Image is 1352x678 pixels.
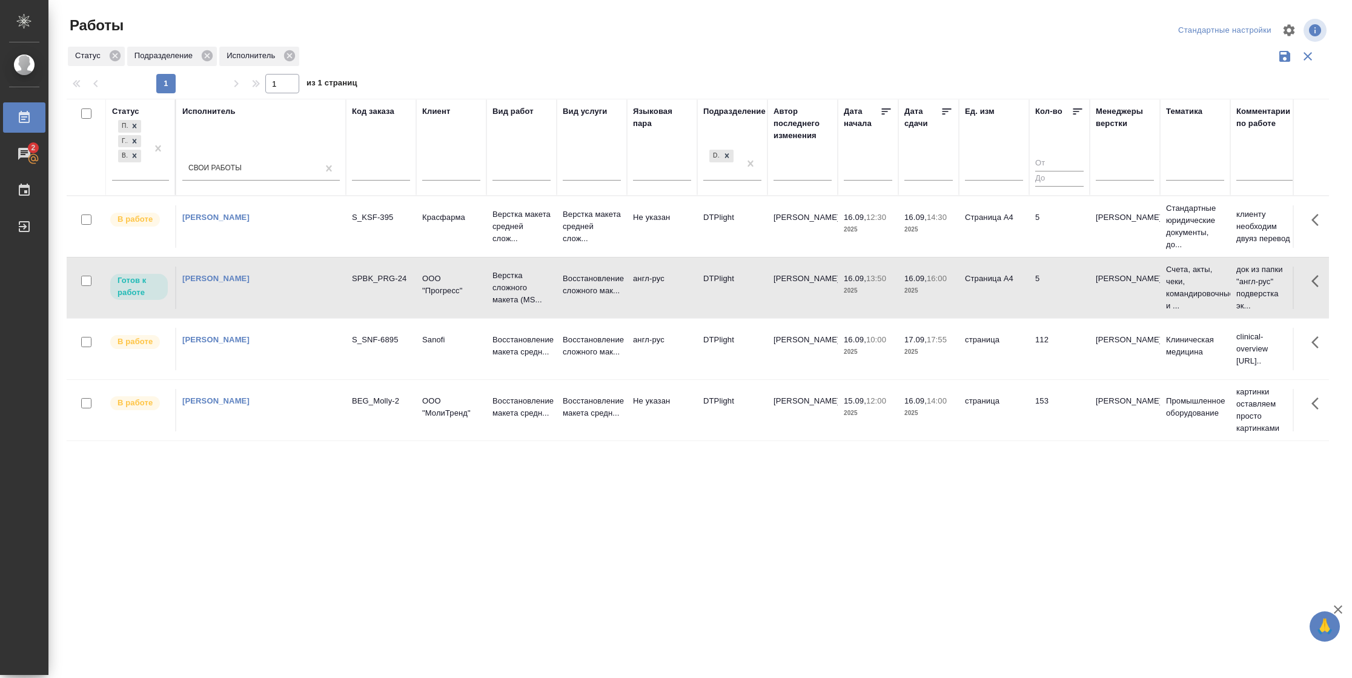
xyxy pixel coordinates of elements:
[563,273,621,297] p: Восстановление сложного мак...
[109,211,169,228] div: Исполнитель выполняет работу
[422,211,480,224] p: Красфарма
[697,205,767,248] td: DTPlight
[844,213,866,222] p: 16.09,
[109,273,169,301] div: Исполнитель может приступить к работе
[1035,171,1084,186] input: До
[112,105,139,118] div: Статус
[182,274,250,283] a: [PERSON_NAME]
[904,407,953,419] p: 2025
[1310,611,1340,642] button: 🙏
[563,334,621,358] p: Восстановление сложного мак...
[844,224,892,236] p: 2025
[307,76,357,93] span: из 1 страниц
[627,389,697,431] td: Не указан
[844,105,880,130] div: Дата начала
[844,274,866,283] p: 16.09,
[927,396,947,405] p: 14:00
[134,50,197,62] p: Подразделение
[1029,205,1090,248] td: 5
[352,334,410,346] div: S_SNF-6895
[959,389,1029,431] td: страница
[75,50,105,62] p: Статус
[1035,105,1062,118] div: Кол-во
[352,395,410,407] div: BEG_Molly-2
[227,50,279,62] p: Исполнитель
[492,270,551,306] p: Верстка сложного макета (MS...
[959,205,1029,248] td: Страница А4
[1166,395,1224,419] p: Промышленное оборудование
[1029,389,1090,431] td: 153
[767,389,838,431] td: [PERSON_NAME]
[1096,334,1154,346] p: [PERSON_NAME]
[1166,334,1224,358] p: Клиническая медицина
[844,335,866,344] p: 16.09,
[1236,331,1294,367] p: clinical-overview [URL]..
[904,274,927,283] p: 16.09,
[767,267,838,309] td: [PERSON_NAME]
[965,105,995,118] div: Ед. изм
[844,407,892,419] p: 2025
[927,213,947,222] p: 14:30
[118,213,153,225] p: В работе
[904,224,953,236] p: 2025
[1296,45,1319,68] button: Сбросить фильтры
[188,164,242,174] div: Свои работы
[1029,328,1090,370] td: 112
[492,105,534,118] div: Вид работ
[1304,19,1329,42] span: Посмотреть информацию
[118,274,161,299] p: Готов к работе
[1096,395,1154,407] p: [PERSON_NAME]
[1304,389,1333,418] button: Здесь прячутся важные кнопки
[118,397,153,409] p: В работе
[422,273,480,297] p: ООО "Прогресс"
[1274,16,1304,45] span: Настроить таблицу
[67,16,124,35] span: Работы
[866,213,886,222] p: 12:30
[627,205,697,248] td: Не указан
[563,395,621,419] p: Восстановление макета средн...
[182,335,250,344] a: [PERSON_NAME]
[118,135,128,148] div: Готов к работе
[697,389,767,431] td: DTPlight
[118,336,153,348] p: В работе
[767,328,838,370] td: [PERSON_NAME]
[1175,21,1274,40] div: split button
[844,396,866,405] p: 15.09,
[904,335,927,344] p: 17.09,
[1236,208,1294,245] p: клиенту необходим двуяз перевод
[627,328,697,370] td: англ-рус
[959,328,1029,370] td: страница
[703,105,766,118] div: Подразделение
[1029,267,1090,309] td: 5
[866,335,886,344] p: 10:00
[68,47,125,66] div: Статус
[1273,45,1296,68] button: Сохранить фильтры
[109,334,169,350] div: Исполнитель выполняет работу
[117,148,142,164] div: Подбор, Готов к работе, В работе
[109,395,169,411] div: Исполнитель выполняет работу
[492,334,551,358] p: Восстановление макета средн...
[1236,264,1294,312] p: док из папки "англ-рус" подверстка эк...
[182,105,236,118] div: Исполнитель
[1236,105,1294,130] div: Комментарии по работе
[633,105,691,130] div: Языковая пара
[866,274,886,283] p: 13:50
[352,105,394,118] div: Код заказа
[117,119,142,134] div: Подбор, Готов к работе, В работе
[1096,273,1154,285] p: [PERSON_NAME]
[866,396,886,405] p: 12:00
[219,47,299,66] div: Исполнитель
[422,105,450,118] div: Клиент
[352,211,410,224] div: S_KSF-395
[1035,156,1084,171] input: От
[709,150,720,162] div: DTPlight
[627,267,697,309] td: англ-рус
[774,105,832,142] div: Автор последнего изменения
[3,139,45,169] a: 2
[1096,211,1154,224] p: [PERSON_NAME]
[1236,386,1294,434] p: картинки оставляем просто картинками
[352,273,410,285] div: SPBK_PRG-24
[904,285,953,297] p: 2025
[927,274,947,283] p: 16:00
[904,396,927,405] p: 16.09,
